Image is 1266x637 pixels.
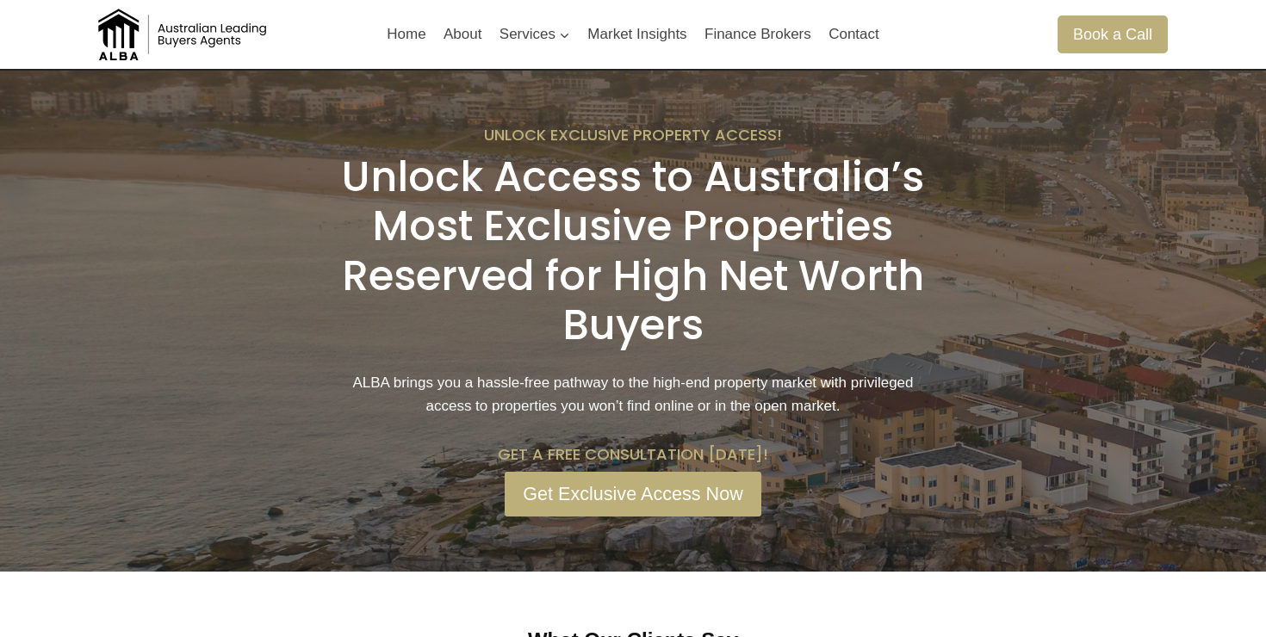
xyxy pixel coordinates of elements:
h6: GET A FREE Consultation [DATE]! [329,445,938,464]
img: Australian Leading Buyers Agents [98,9,270,60]
nav: Primary Navigation [378,14,888,55]
h6: Unlock Exclusive Property Access! [329,126,938,145]
a: About [435,14,491,55]
span: Get Exclusive Access Now [523,479,743,510]
h1: Unlock Access to Australia’s Most Exclusive Properties Reserved for High Net Worth Buyers [329,152,938,350]
a: Get Exclusive Access Now [505,472,762,516]
p: ALBA brings you a hassle-free pathway to the high-end property market with privileged access to p... [329,371,938,417]
a: Contact [820,14,888,55]
a: Market Insights [579,14,696,55]
a: Book a Call [1058,15,1168,53]
a: Home [378,14,435,55]
span: Services [500,22,570,46]
a: Finance Brokers [696,14,820,55]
